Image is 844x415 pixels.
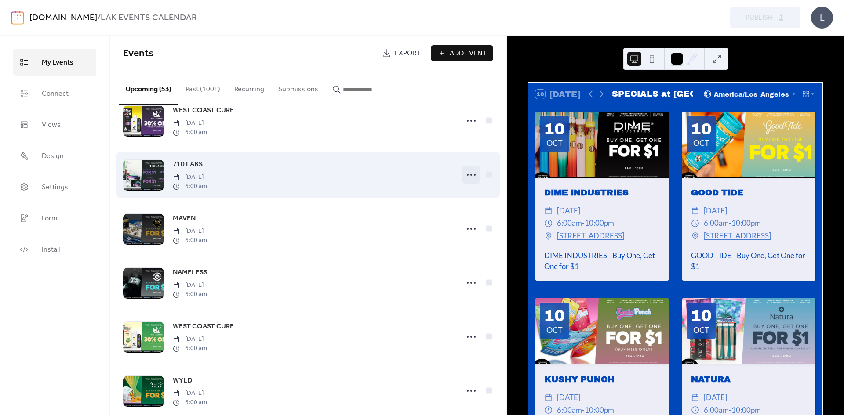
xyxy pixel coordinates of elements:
span: 6:00 am [173,344,207,353]
div: GOOD TIDE [682,187,815,199]
span: Form [42,212,58,225]
a: [STREET_ADDRESS] [557,230,624,242]
div: KUSHY PUNCH [535,373,669,386]
div: DIME INDUSTRIES [535,187,669,199]
span: 6:00am [704,217,729,230]
span: Connect [42,87,69,101]
span: [DATE] [173,227,207,236]
span: [DATE] [173,173,207,182]
a: Settings [13,173,96,200]
div: ​ [544,230,553,242]
a: Install [13,236,96,263]
div: NATURA [682,373,815,386]
div: SPECIALS at [GEOGRAPHIC_DATA] [612,88,693,101]
div: ​ [544,205,553,217]
span: [DATE] [557,391,580,404]
a: WEST COAST CURE [173,105,234,116]
div: ​ [691,205,699,217]
span: WYLD [173,375,192,386]
img: logo [11,11,24,25]
span: Add Event [450,48,487,59]
a: [DOMAIN_NAME] [29,10,97,26]
div: GOOD TIDE - Buy One, Get One for $1 [682,250,815,272]
div: Oct [546,139,563,147]
a: My Events [13,49,96,76]
div: Oct [546,326,563,334]
button: Past (100+) [178,71,227,104]
div: 10 [691,308,712,324]
span: MAVEN [173,213,196,224]
span: Install [42,243,60,256]
a: Export [376,45,427,61]
a: 710 LABS [173,159,203,170]
button: Submissions [271,71,325,104]
div: L [811,7,833,29]
div: DIME INDUSTRIES - Buy One, Get One for $1 [535,250,669,272]
button: Upcoming (53) [119,71,178,105]
span: WEST COAST CURE [173,321,234,332]
a: Design [13,142,96,169]
div: 10 [544,308,565,324]
span: 6:00 am [173,290,207,299]
div: ​ [691,230,699,242]
div: 10 [544,121,565,137]
b: LAK EVENTS CALENDAR [101,10,197,26]
a: Form [13,205,96,231]
a: WYLD [173,375,192,386]
span: Settings [42,180,68,194]
span: America/Los_Angeles [714,91,789,97]
span: My Events [42,56,73,69]
div: ​ [544,217,553,230]
span: [DATE] [704,205,727,217]
span: 6:00am [557,217,582,230]
div: Oct [693,139,709,147]
a: MAVEN [173,213,196,224]
span: [DATE] [173,389,207,398]
div: ​ [544,391,553,404]
span: - [582,217,585,230]
span: 6:00 am [173,236,207,245]
span: [DATE] [704,391,727,404]
span: Views [42,118,61,132]
span: [DATE] [173,335,207,344]
span: 6:00 am [173,182,207,191]
span: [DATE] [557,205,580,217]
a: Views [13,111,96,138]
span: [DATE] [173,281,207,290]
div: ​ [691,217,699,230]
b: / [97,10,101,26]
div: Oct [693,326,709,334]
span: 710 LABS [173,159,203,170]
span: NAMELESS [173,267,207,278]
span: Design [42,149,64,163]
div: 10 [691,121,712,137]
button: Add Event [431,45,493,61]
span: Export [395,48,421,59]
span: [DATE] [173,119,207,128]
span: Events [123,44,153,63]
span: 10:00pm [585,217,614,230]
button: Recurring [227,71,271,104]
div: ​ [691,391,699,404]
span: 10:00pm [731,217,761,230]
span: 6:00 am [173,398,207,407]
span: 6:00 am [173,128,207,137]
a: [STREET_ADDRESS] [704,230,771,242]
a: NAMELESS [173,267,207,278]
span: - [729,217,731,230]
a: Connect [13,80,96,107]
a: WEST COAST CURE [173,321,234,332]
